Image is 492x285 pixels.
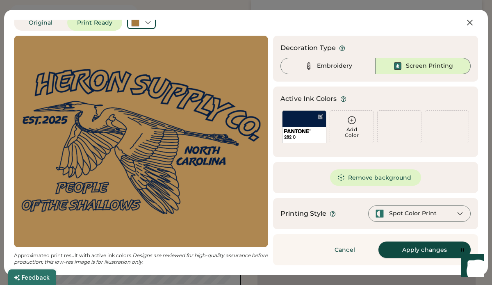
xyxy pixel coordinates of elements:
button: Print Ready [67,14,122,31]
img: 1024px-Pantone_logo.svg.png [284,129,311,133]
div: Active Ink Colors [280,94,337,104]
div: Decoration Type [280,43,336,53]
button: Remove background [330,169,421,186]
div: Approximated print result with active ink colors. [14,252,268,265]
button: Original [14,14,67,31]
div: 282 C [284,134,324,140]
button: Cancel [316,242,374,258]
div: Screen Printing [406,62,453,70]
img: Thread%20-%20Unselected.svg [304,61,314,71]
img: spot-color-green.svg [375,209,384,218]
div: Embroidery [317,62,352,70]
img: Ink%20-%20Selected.svg [393,61,403,71]
em: Designs are reviewed for high-quality assurance before production; this low-res image is for illu... [14,252,269,265]
iframe: Front Chat [453,248,488,283]
div: Add Color [330,127,374,138]
div: Spot Color Print [389,210,437,218]
button: Apply changes [378,242,471,258]
div: Printing Style [280,209,326,219]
